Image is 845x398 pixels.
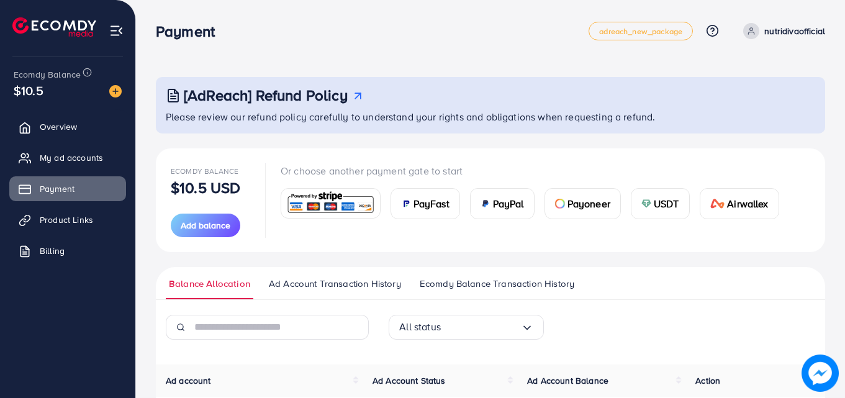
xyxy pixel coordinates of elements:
img: image [802,355,839,392]
span: Payment [40,183,75,195]
h3: [AdReach] Refund Policy [184,86,348,104]
button: Add balance [171,214,240,237]
span: Ad Account Balance [527,374,608,387]
span: Ad account [166,374,211,387]
img: menu [109,24,124,38]
span: Overview [40,120,77,133]
a: nutridivaofficial [738,23,825,39]
div: Search for option [389,315,544,340]
h3: Payment [156,22,225,40]
p: Please review our refund policy carefully to understand your rights and obligations when requesti... [166,109,818,124]
a: My ad accounts [9,145,126,170]
span: Ecomdy Balance [171,166,238,176]
input: Search for option [441,317,521,337]
span: Ecomdy Balance Transaction History [420,277,574,291]
a: Billing [9,238,126,263]
span: My ad accounts [40,152,103,164]
span: PayFast [413,196,450,211]
span: Ad Account Status [373,374,446,387]
p: $10.5 USD [171,180,240,195]
a: cardUSDT [631,188,690,219]
a: cardPayFast [391,188,460,219]
a: adreach_new_package [589,22,693,40]
img: card [285,190,376,217]
span: USDT [654,196,679,211]
span: Billing [40,245,65,257]
a: cardPayoneer [545,188,621,219]
a: Payment [9,176,126,201]
a: Overview [9,114,126,139]
span: $10.5 [14,81,43,99]
img: logo [12,17,96,37]
img: card [481,199,490,209]
span: All status [399,317,441,337]
span: Action [695,374,720,387]
span: Add balance [181,219,230,232]
img: image [109,85,122,97]
span: Ad Account Transaction History [269,277,401,291]
span: PayPal [493,196,524,211]
a: card [281,188,381,219]
img: card [641,199,651,209]
img: card [555,199,565,209]
span: Balance Allocation [169,277,250,291]
span: adreach_new_package [599,27,682,35]
p: nutridivaofficial [764,24,825,38]
a: Product Links [9,207,126,232]
a: cardPayPal [470,188,535,219]
p: Or choose another payment gate to start [281,163,789,178]
img: card [401,199,411,209]
span: Ecomdy Balance [14,68,81,81]
a: cardAirwallex [700,188,779,219]
span: Product Links [40,214,93,226]
span: Airwallex [727,196,768,211]
span: Payoneer [567,196,610,211]
img: card [710,199,725,209]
